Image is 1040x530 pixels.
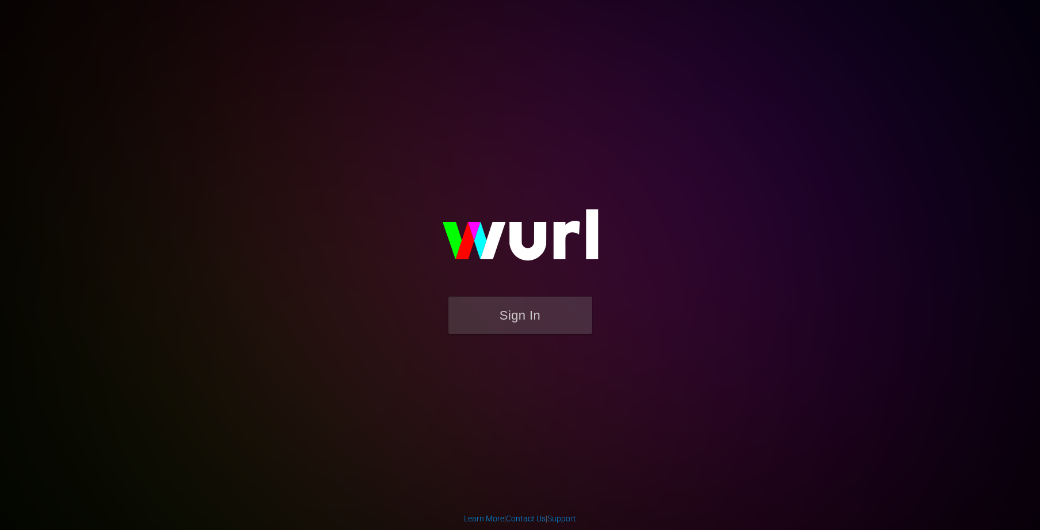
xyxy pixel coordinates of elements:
button: Sign In [448,297,592,334]
a: Learn More [464,514,504,523]
img: wurl-logo-on-black-223613ac3d8ba8fe6dc639794a292ebdb59501304c7dfd60c99c58986ef67473.svg [405,185,635,296]
div: | | [464,513,576,524]
a: Support [547,514,576,523]
a: Contact Us [506,514,546,523]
